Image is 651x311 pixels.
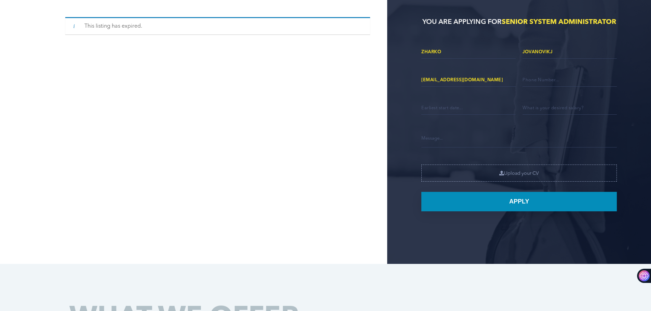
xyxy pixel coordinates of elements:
[523,100,617,115] input: What is your desired salary?
[421,165,617,182] label: Upload your CV
[421,100,516,115] input: Earliest start date...
[65,17,370,34] div: This listing has expired.
[421,44,516,59] input: First Name...
[421,72,516,87] input: Your Email...
[523,44,617,59] input: Last Name...
[421,44,617,220] form: Contact form
[421,192,617,211] input: Apply
[523,72,617,87] input: Phone Number...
